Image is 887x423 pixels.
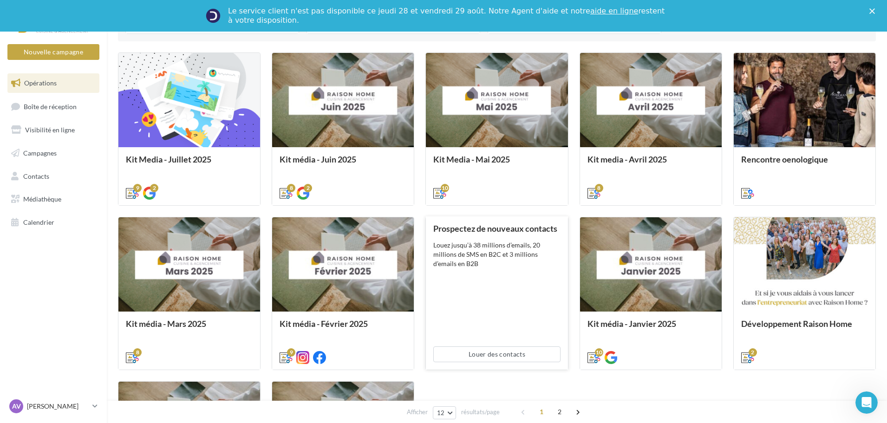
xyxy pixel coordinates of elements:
[595,348,603,357] div: 10
[6,120,101,140] a: Visibilité en ligne
[7,44,99,60] button: Nouvelle campagne
[741,319,852,329] span: Développement Raison Home
[6,143,101,163] a: Campagnes
[595,184,603,192] div: 8
[587,319,676,329] span: Kit média - Janvier 2025
[6,213,101,232] a: Calendrier
[6,167,101,186] a: Contacts
[23,218,54,226] span: Calendrier
[741,154,828,164] span: Rencontre oenologique
[461,408,500,416] span: résultats/page
[433,406,457,419] button: 12
[433,154,510,164] span: Kit Media - Mai 2025
[869,8,879,14] div: Fermer
[133,184,142,192] div: 9
[228,7,666,25] div: Le service client n'est pas disponible ce jeudi 28 et vendredi 29 août. Notre Agent d'aide et not...
[534,404,549,419] span: 1
[587,154,667,164] span: Kit media - Avril 2025
[126,154,211,164] span: Kit Media - Juillet 2025
[749,348,757,357] div: 2
[12,402,21,411] span: AV
[7,397,99,415] a: AV [PERSON_NAME]
[23,172,49,180] span: Contacts
[6,73,101,93] a: Opérations
[433,346,560,362] button: Louer des contacts
[304,184,312,192] div: 2
[287,184,295,192] div: 8
[24,79,57,87] span: Opérations
[433,223,557,234] span: Prospectez de nouveaux contacts
[280,154,356,164] span: Kit média - Juin 2025
[280,319,368,329] span: Kit média - Février 2025
[552,404,567,419] span: 2
[126,319,206,329] span: Kit média - Mars 2025
[441,184,449,192] div: 10
[133,348,142,357] div: 8
[855,391,878,414] iframe: Intercom live chat
[6,97,101,117] a: Boîte de réception
[24,102,77,110] span: Boîte de réception
[206,8,221,23] img: Profile image for Service-Client
[6,189,101,209] a: Médiathèque
[25,126,75,134] span: Visibilité en ligne
[23,195,61,203] span: Médiathèque
[150,184,158,192] div: 2
[590,7,638,15] a: aide en ligne
[287,348,295,357] div: 9
[433,241,560,268] div: Louez jusqu’à 38 millions d’emails, 20 millions de SMS en B2C et 3 millions d’emails en B2B
[437,409,445,416] span: 12
[27,402,89,411] p: [PERSON_NAME]
[407,408,428,416] span: Afficher
[23,149,57,157] span: Campagnes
